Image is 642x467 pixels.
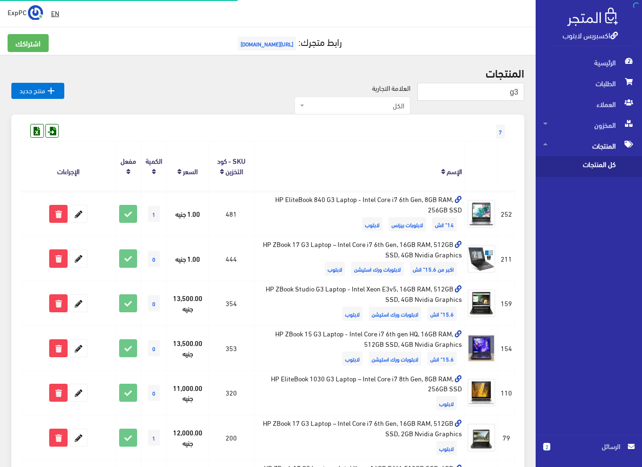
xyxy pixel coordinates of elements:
span: 14" انش [432,217,457,231]
td: 13,500.00 جنيه [166,326,208,370]
span: لابتوبات بيزنس [389,217,426,231]
a: الإسم [447,164,462,177]
span: لابتوبات ورك استيشن [369,352,421,366]
td: HP ZBook Studio G3 Laptop - Intel Xeon E3v5, 16GB RAM, 512GB SSD, 4GB Nvidia Graphics [254,281,465,326]
span: لابتوب [436,396,457,410]
img: hp-zbook-studio-g3-laptop-intel-xeon-e3v5-16gb-ram-512gb-ssd-4gb-nvidia-graphics.jpg [467,289,495,317]
td: 79 [498,415,515,460]
td: HP ZBook 17 G3 Laptop – Intel Core i7 6th Gen, 16GB RAM, 512GB SSD, 4GB Nvidia Graphics [254,236,465,281]
td: 110 [498,370,515,415]
span: ExpPC [8,6,26,18]
span: المخزون [543,115,634,135]
a: EN [47,5,63,22]
input: بحث... [417,83,524,101]
span: كل المنتجات [543,156,615,177]
a: المخزون [536,115,642,135]
span: 1 [148,430,160,446]
th: الإجراءات [21,141,116,191]
td: 12,000.00 جنيه [166,415,208,460]
a: الرئيسية [536,52,642,73]
span: 0 [148,340,160,356]
img: hp-zbook-15-g3-laptop-intel-core-i7-6th-gen-hq-16gb-ram-512gb-ssd-4gb-nvidia-graphics.jpg [467,334,495,362]
a: SKU - كود التخزين [217,154,245,177]
td: 481 [208,191,254,236]
img: hp-zbook-17-g3-laptop-intel-core-i7-6th-gen-16gb-ram-512gb-ssd-4gb-nvidia-graphics.jpg [467,245,495,273]
td: 354 [208,281,254,326]
span: 15.6" انش [427,352,457,366]
h2: المنتجات [11,66,524,79]
span: المنتجات [543,135,634,156]
a: السعر [183,164,198,177]
span: 1 [148,206,160,222]
span: 0 [148,385,160,401]
span: الرسائل [558,441,620,451]
img: hp-elitebook-1030-g3-laptop-intel-core-i7-8th-gen-8gb-ram-256gb-ssd.jpg [467,379,495,407]
td: 444 [208,236,254,281]
td: 1.00 جنيه [166,236,208,281]
a: منتج جديد [11,83,64,99]
span: 0 [148,295,160,311]
a: مفعل [121,154,136,167]
img: hp-zbook-17-g3-laptop-intel-core-i7-6th-gen-16gb-ram-512gb-ssd-2gb-nvidia-graphics.jpg [467,423,495,452]
span: اكبر من 15.6" انش [410,262,457,276]
a: الطلبات [536,73,642,94]
a: رابط متجرك:[URL][DOMAIN_NAME] [235,33,342,50]
td: 154 [498,326,515,370]
td: 1.00 جنيه [166,191,208,236]
span: الكل [306,101,404,110]
td: HP ZBook 17 G3 Laptop – Intel Core i7 6th Gen, 16GB RAM, 512GB SSD, 2GB Nvidia Graphics [254,415,465,460]
span: لابتوب [362,217,382,231]
a: الكمية [146,154,162,167]
span: 7 [496,124,505,139]
span: لابتوب [436,441,457,455]
span: 2 [543,443,550,450]
td: 320 [208,370,254,415]
td: 11,000.00 جنيه [166,370,208,415]
a: اشتراكك [8,34,49,52]
a: 2 الرسائل [543,441,634,461]
td: 252 [498,191,515,236]
img: . [567,8,618,26]
a: المنتجات [536,135,642,156]
img: hp-elitebook-840-g3-laptop-intel-core-i7-6th-gen-8gb-ram-256gb-ssd.jpg [467,200,495,228]
td: HP ZBook 15 G3 Laptop - Intel Core i7 6th gen HQ, 16GB RAM, 512GB SSD, 4GB Nvidia Graphics [254,326,465,370]
label: العلامة التجارية [372,83,410,93]
td: 211 [498,236,515,281]
span: لابتوبات ورك استيشن [369,307,421,321]
u: EN [51,7,59,19]
span: 15.6" انش [427,307,457,321]
td: 353 [208,326,254,370]
span: 0 [148,251,160,267]
span: لابتوب [342,352,363,366]
a: اكسبريس لابتوب [563,28,618,42]
span: العملاء [543,94,634,115]
span: الطلبات [543,73,634,94]
img: ... [28,5,43,20]
a: ... ExpPC [8,5,43,20]
td: HP EliteBook 1030 G3 Laptop – Intel Core i7 8th Gen, 8GB RAM, 256GB SSD [254,370,465,415]
td: 13,500.00 جنيه [166,281,208,326]
td: HP EliteBook 840 G3 Laptop - Intel Core i7 6th Gen, 8GB RAM, 256GB SSD [254,191,465,236]
iframe: Drift Widget Chat Controller [11,402,47,438]
span: لابتوب [342,307,363,321]
span: لابتوب [325,262,345,276]
i:  [45,85,57,97]
a: كل المنتجات [536,156,642,177]
td: 200 [208,415,254,460]
span: [URL][DOMAIN_NAME] [238,36,296,51]
span: الكل [295,97,410,115]
span: لابتوبات ورك استيشن [351,262,404,276]
span: الرئيسية [543,52,634,73]
td: 159 [498,281,515,326]
a: العملاء [536,94,642,115]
